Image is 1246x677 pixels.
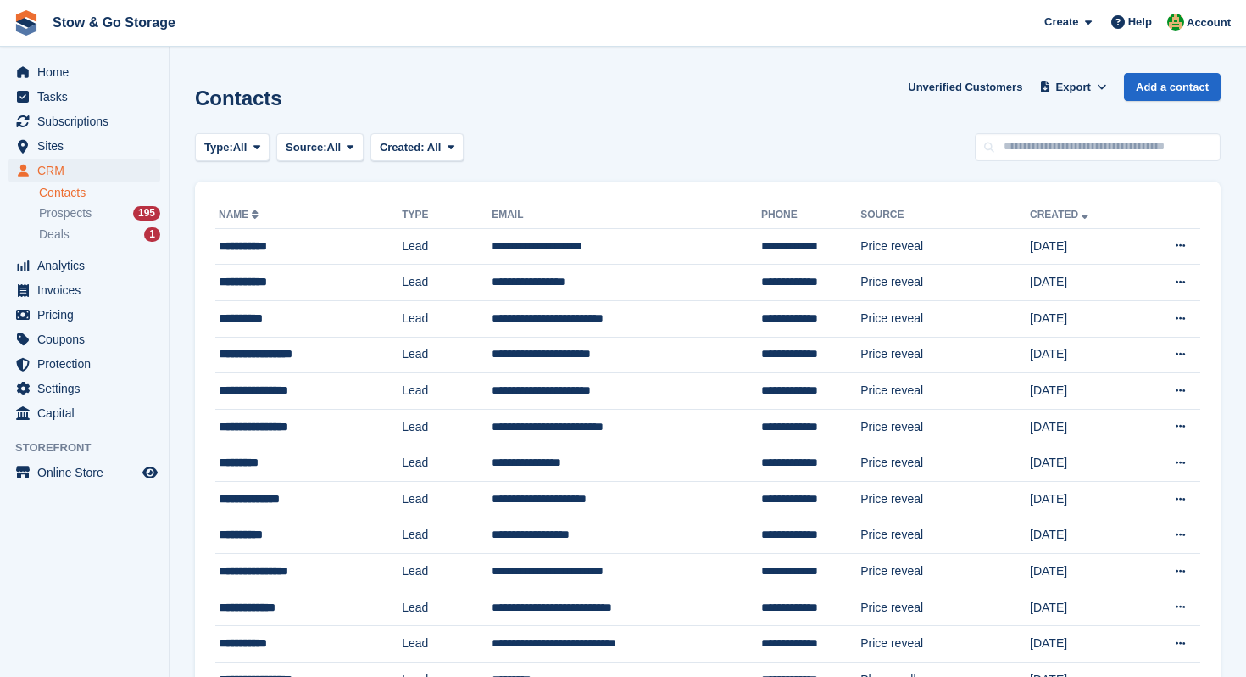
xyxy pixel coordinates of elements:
[860,481,1030,518] td: Price reveal
[860,228,1030,265] td: Price reveal
[402,626,492,663] td: Lead
[402,300,492,337] td: Lead
[860,373,1030,410] td: Price reveal
[204,139,233,156] span: Type:
[402,373,492,410] td: Lead
[8,303,160,327] a: menu
[39,226,160,243] a: Deals 1
[140,462,160,483] a: Preview store
[402,228,492,265] td: Lead
[492,202,761,229] th: Email
[1030,481,1138,518] td: [DATE]
[8,134,160,158] a: menu
[39,205,92,221] span: Prospects
[219,209,262,221] a: Name
[195,133,270,161] button: Type: All
[14,10,39,36] img: stora-icon-8386f47178a22dfd0bd8f6a31ec36ba5ce8667c1dd55bd0f319d3a0aa187defe.svg
[1030,337,1138,373] td: [DATE]
[8,327,160,351] a: menu
[8,109,160,133] a: menu
[15,439,169,456] span: Storefront
[276,133,364,161] button: Source: All
[8,352,160,376] a: menu
[39,204,160,222] a: Prospects 195
[1030,300,1138,337] td: [DATE]
[8,461,160,484] a: menu
[901,73,1029,101] a: Unverified Customers
[1167,14,1184,31] img: Alex Taylor
[1056,79,1091,96] span: Export
[8,60,160,84] a: menu
[37,352,139,376] span: Protection
[860,554,1030,590] td: Price reveal
[1030,265,1138,301] td: [DATE]
[37,401,139,425] span: Capital
[8,278,160,302] a: menu
[37,303,139,327] span: Pricing
[370,133,464,161] button: Created: All
[233,139,248,156] span: All
[1030,409,1138,445] td: [DATE]
[144,227,160,242] div: 1
[133,206,160,221] div: 195
[402,518,492,554] td: Lead
[1036,73,1110,101] button: Export
[402,481,492,518] td: Lead
[860,518,1030,554] td: Price reveal
[1030,373,1138,410] td: [DATE]
[1030,554,1138,590] td: [DATE]
[860,337,1030,373] td: Price reveal
[37,278,139,302] span: Invoices
[402,409,492,445] td: Lead
[327,139,342,156] span: All
[1187,14,1231,31] span: Account
[37,60,139,84] span: Home
[1124,73,1221,101] a: Add a contact
[37,377,139,400] span: Settings
[1030,518,1138,554] td: [DATE]
[286,139,326,156] span: Source:
[860,445,1030,482] td: Price reveal
[37,159,139,182] span: CRM
[1128,14,1152,31] span: Help
[37,109,139,133] span: Subscriptions
[8,401,160,425] a: menu
[860,626,1030,663] td: Price reveal
[860,300,1030,337] td: Price reveal
[37,254,139,277] span: Analytics
[402,554,492,590] td: Lead
[37,85,139,109] span: Tasks
[1030,209,1092,221] a: Created
[402,590,492,626] td: Lead
[37,461,139,484] span: Online Store
[402,265,492,301] td: Lead
[427,141,442,154] span: All
[8,377,160,400] a: menu
[8,254,160,277] a: menu
[1030,626,1138,663] td: [DATE]
[860,265,1030,301] td: Price reveal
[37,327,139,351] span: Coupons
[402,445,492,482] td: Lead
[37,134,139,158] span: Sites
[380,141,425,154] span: Created:
[761,202,860,229] th: Phone
[1030,590,1138,626] td: [DATE]
[8,85,160,109] a: menu
[39,227,70,243] span: Deals
[402,337,492,373] td: Lead
[195,87,282,109] h1: Contacts
[46,8,182,36] a: Stow & Go Storage
[860,409,1030,445] td: Price reveal
[39,185,160,201] a: Contacts
[860,590,1030,626] td: Price reveal
[8,159,160,182] a: menu
[1030,228,1138,265] td: [DATE]
[1030,445,1138,482] td: [DATE]
[402,202,492,229] th: Type
[860,202,1030,229] th: Source
[1044,14,1078,31] span: Create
